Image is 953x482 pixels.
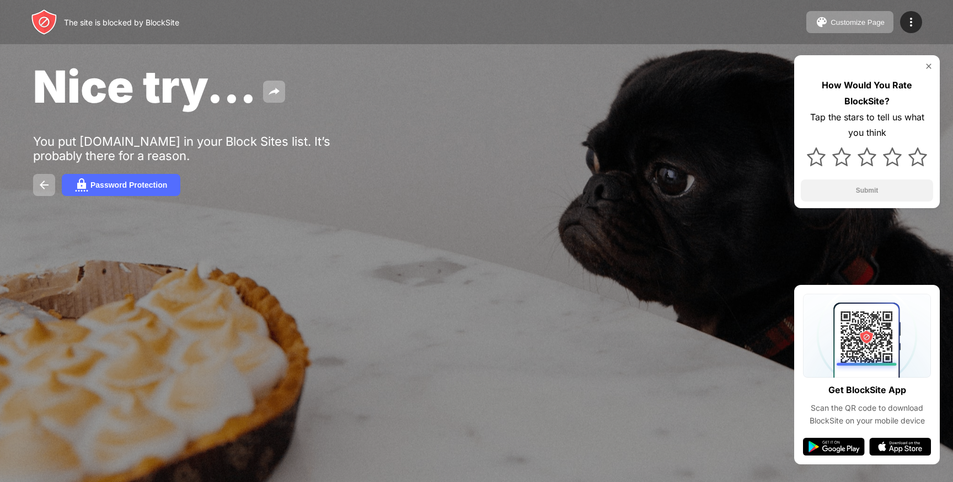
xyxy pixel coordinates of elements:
div: Get BlockSite App [828,382,906,398]
img: star.svg [807,147,826,166]
div: Tap the stars to tell us what you think [801,109,933,141]
img: password.svg [75,178,88,192]
img: app-store.svg [869,438,931,455]
button: Password Protection [62,174,180,196]
button: Customize Page [806,11,893,33]
span: Nice try... [33,60,256,113]
div: How Would You Rate BlockSite? [801,77,933,109]
img: share.svg [267,85,281,98]
img: rate-us-close.svg [924,62,933,71]
img: star.svg [908,147,927,166]
img: star.svg [858,147,876,166]
img: qrcode.svg [803,294,931,378]
div: Customize Page [831,18,885,27]
div: The site is blocked by BlockSite [64,18,179,27]
div: Password Protection [90,181,167,189]
img: star.svg [832,147,851,166]
div: You put [DOMAIN_NAME] in your Block Sites list. It’s probably there for a reason. [33,134,374,163]
img: menu-icon.svg [904,15,918,29]
img: back.svg [38,178,51,192]
button: Submit [801,179,933,202]
img: header-logo.svg [31,9,57,35]
img: pallet.svg [815,15,828,29]
iframe: Banner [33,343,294,469]
div: Scan the QR code to download BlockSite on your mobile device [803,402,931,427]
img: star.svg [883,147,902,166]
img: google-play.svg [803,438,865,455]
